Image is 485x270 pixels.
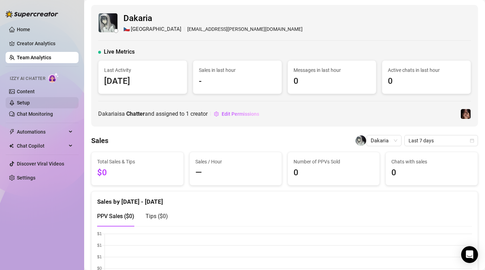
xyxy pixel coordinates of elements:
span: Dakaria [371,135,397,146]
span: Total Sales & Tips [97,158,178,166]
span: [DATE] [104,75,181,88]
span: Sales in last hour [199,66,276,74]
a: Discover Viral Videos [17,161,64,167]
img: Dakaria [356,135,366,146]
a: Setup [17,100,30,106]
span: 0 [294,166,374,180]
span: Last 7 days [409,135,474,146]
img: logo-BBDzfeDw.svg [6,11,58,18]
span: Chat Copilot [17,140,67,151]
span: Live Metrics [104,48,135,56]
h4: Sales [91,136,108,146]
span: [GEOGRAPHIC_DATA] [131,25,181,34]
img: Dakaria [99,13,117,32]
img: AI Chatter [48,73,59,83]
span: PPV Sales ( $0 ) [97,213,134,220]
span: Chats with sales [391,158,472,166]
span: $0 [97,166,178,180]
div: Open Intercom Messenger [461,246,478,263]
b: Chatter [126,110,145,117]
span: Automations [17,126,67,137]
div: [EMAIL_ADDRESS][PERSON_NAME][DOMAIN_NAME] [123,25,303,34]
img: de.athene [461,109,471,119]
a: Chat Monitoring [17,111,53,117]
span: thunderbolt [9,129,15,135]
span: setting [214,112,219,116]
span: - [199,75,276,88]
span: 1 [186,110,189,117]
span: Active chats in last hour [388,66,465,74]
img: Chat Copilot [9,143,14,148]
a: Content [17,89,35,94]
span: Edit Permissions [222,111,259,117]
button: Edit Permissions [214,108,260,120]
span: Izzy AI Chatter [10,75,45,82]
a: Settings [17,175,35,181]
div: Sales by [DATE] - [DATE] [97,191,472,207]
span: Dakaria is a and assigned to creator [98,109,208,118]
span: Last Activity [104,66,181,74]
span: calendar [470,139,474,143]
span: Messages in last hour [294,66,371,74]
span: Tips ( $0 ) [146,213,168,220]
span: Sales / Hour [195,158,276,166]
a: Creator Analytics [17,38,73,49]
a: Team Analytics [17,55,51,60]
span: Number of PPVs Sold [294,158,374,166]
span: 0 [294,75,371,88]
span: 0 [388,75,465,88]
span: 0 [391,166,472,180]
a: Home [17,27,30,32]
span: Dakaria [123,12,303,25]
span: — [195,166,276,180]
span: 🇨🇿 [123,25,130,34]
